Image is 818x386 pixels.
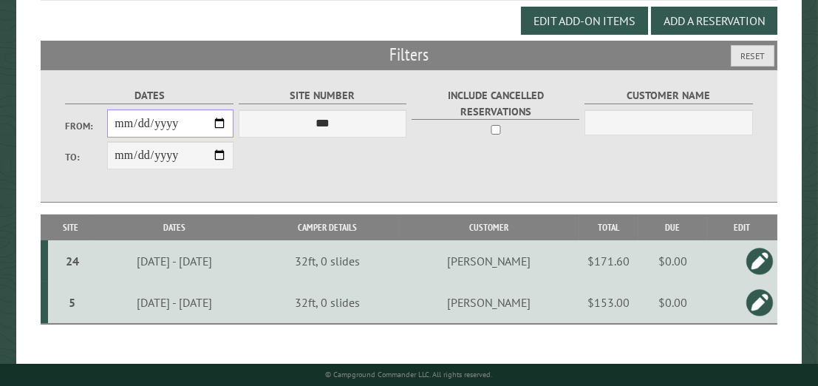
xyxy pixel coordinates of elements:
th: Site [48,214,92,240]
button: Add a Reservation [651,7,777,35]
td: $0.00 [638,240,707,282]
th: Dates [92,214,256,240]
div: Domain Overview [56,87,132,97]
img: logo_orange.svg [24,24,35,35]
label: From: [65,119,107,133]
div: 5 [54,295,90,310]
img: tab_keywords_by_traffic_grey.svg [147,86,159,98]
div: Keywords by Traffic [163,87,249,97]
img: tab_domain_overview_orange.svg [40,86,52,98]
button: Edit Add-on Items [521,7,648,35]
div: Domain: [DOMAIN_NAME] [38,38,163,50]
h2: Filters [41,41,777,69]
td: $0.00 [638,282,707,324]
td: [PERSON_NAME] [399,240,579,282]
td: [PERSON_NAME] [399,282,579,324]
div: [DATE] - [DATE] [95,295,253,310]
label: To: [65,150,107,164]
td: 32ft, 0 slides [256,282,399,324]
th: Due [638,214,707,240]
small: © Campground Commander LLC. All rights reserved. [326,370,493,379]
label: Site Number [239,87,407,104]
img: website_grey.svg [24,38,35,50]
div: 24 [54,254,90,268]
td: 32ft, 0 slides [256,240,399,282]
td: $153.00 [579,282,638,324]
label: Customer Name [584,87,753,104]
th: Total [579,214,638,240]
div: v 4.0.25 [41,24,72,35]
th: Camper Details [256,214,399,240]
th: Customer [399,214,579,240]
button: Reset [731,45,774,67]
td: $171.60 [579,240,638,282]
label: Dates [65,87,234,104]
th: Edit [707,214,777,240]
label: Include Cancelled Reservations [412,87,580,120]
div: [DATE] - [DATE] [95,254,253,268]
